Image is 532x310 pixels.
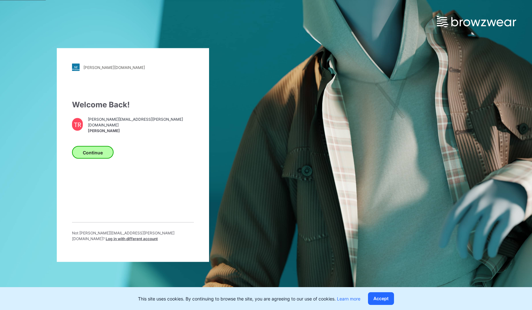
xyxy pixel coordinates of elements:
img: browzwear-logo.e42bd6dac1945053ebaf764b6aa21510.svg [437,16,516,27]
div: TR [72,118,83,131]
a: [PERSON_NAME][DOMAIN_NAME] [72,64,194,71]
a: Learn more [337,296,360,301]
img: stylezone-logo.562084cfcfab977791bfbf7441f1a819.svg [72,64,80,71]
span: [PERSON_NAME] [88,128,194,133]
p: Not [PERSON_NAME][EMAIL_ADDRESS][PERSON_NAME][DOMAIN_NAME] ? [72,230,194,242]
button: Accept [368,292,394,305]
span: Log in with different account [106,236,158,241]
button: Continue [72,146,114,159]
span: [PERSON_NAME][EMAIL_ADDRESS][PERSON_NAME][DOMAIN_NAME] [88,116,194,128]
p: This site uses cookies. By continuing to browse the site, you are agreeing to our use of cookies. [138,295,360,302]
div: [PERSON_NAME][DOMAIN_NAME] [83,65,145,70]
div: Welcome Back! [72,99,194,111]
